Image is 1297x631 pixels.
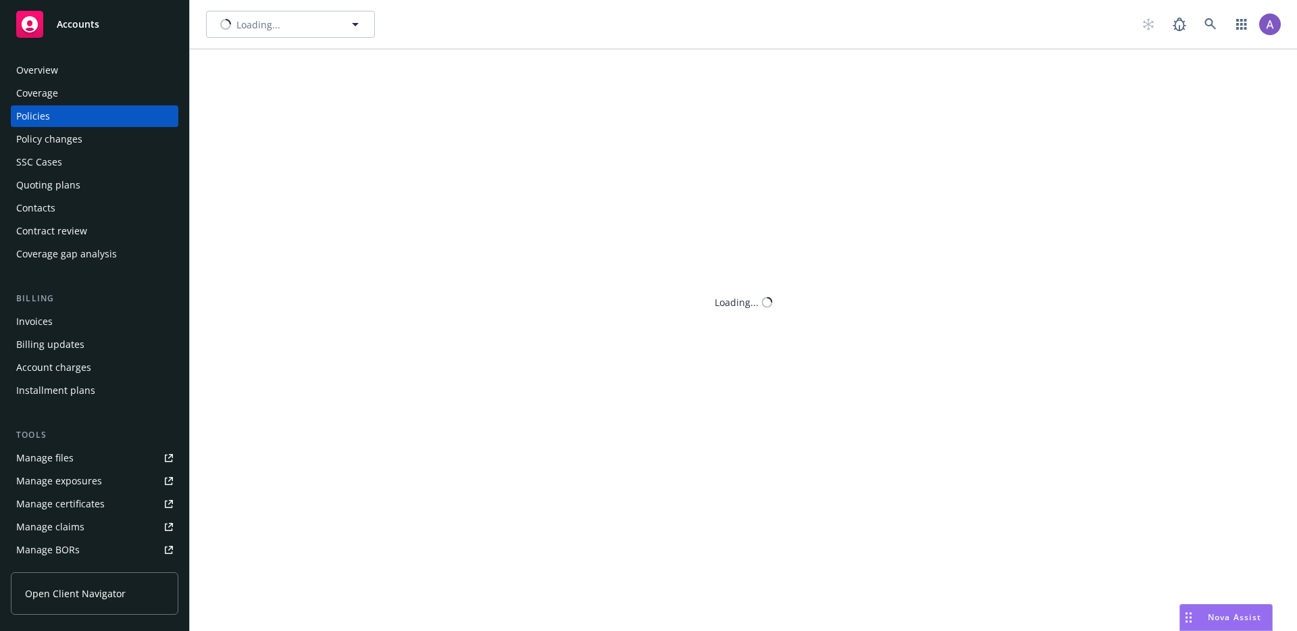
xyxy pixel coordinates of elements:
button: Nova Assist [1179,604,1273,631]
div: Manage files [16,447,74,469]
div: Tools [11,428,178,442]
a: Invoices [11,311,178,332]
a: Manage claims [11,516,178,538]
a: Search [1197,11,1224,38]
div: Manage certificates [16,493,105,515]
div: SSC Cases [16,151,62,173]
a: Manage exposures [11,470,178,492]
a: Installment plans [11,380,178,401]
div: Policy changes [16,128,82,150]
a: Switch app [1228,11,1255,38]
span: Open Client Navigator [25,586,126,601]
div: Drag to move [1180,605,1197,630]
a: Manage files [11,447,178,469]
a: Coverage gap analysis [11,243,178,265]
div: Quoting plans [16,174,80,196]
a: Quoting plans [11,174,178,196]
span: Accounts [57,19,99,30]
a: Report a Bug [1166,11,1193,38]
div: Manage claims [16,516,84,538]
button: Loading... [206,11,375,38]
div: Contacts [16,197,55,219]
div: Account charges [16,357,91,378]
img: photo [1259,14,1281,35]
a: Manage BORs [11,539,178,561]
a: Accounts [11,5,178,43]
span: Nova Assist [1208,611,1261,623]
a: Contract review [11,220,178,242]
a: Contacts [11,197,178,219]
div: Coverage [16,82,58,104]
div: Contract review [16,220,87,242]
a: Policies [11,105,178,127]
a: Billing updates [11,334,178,355]
a: Coverage [11,82,178,104]
div: Coverage gap analysis [16,243,117,265]
a: SSC Cases [11,151,178,173]
span: Loading... [236,18,280,32]
div: Billing [11,292,178,305]
a: Account charges [11,357,178,378]
div: Overview [16,59,58,81]
div: Manage exposures [16,470,102,492]
a: Start snowing [1135,11,1162,38]
a: Overview [11,59,178,81]
div: Invoices [16,311,53,332]
div: Policies [16,105,50,127]
div: Billing updates [16,334,84,355]
div: Installment plans [16,380,95,401]
div: Loading... [715,295,759,309]
a: Manage certificates [11,493,178,515]
a: Policy changes [11,128,178,150]
div: Manage BORs [16,539,80,561]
